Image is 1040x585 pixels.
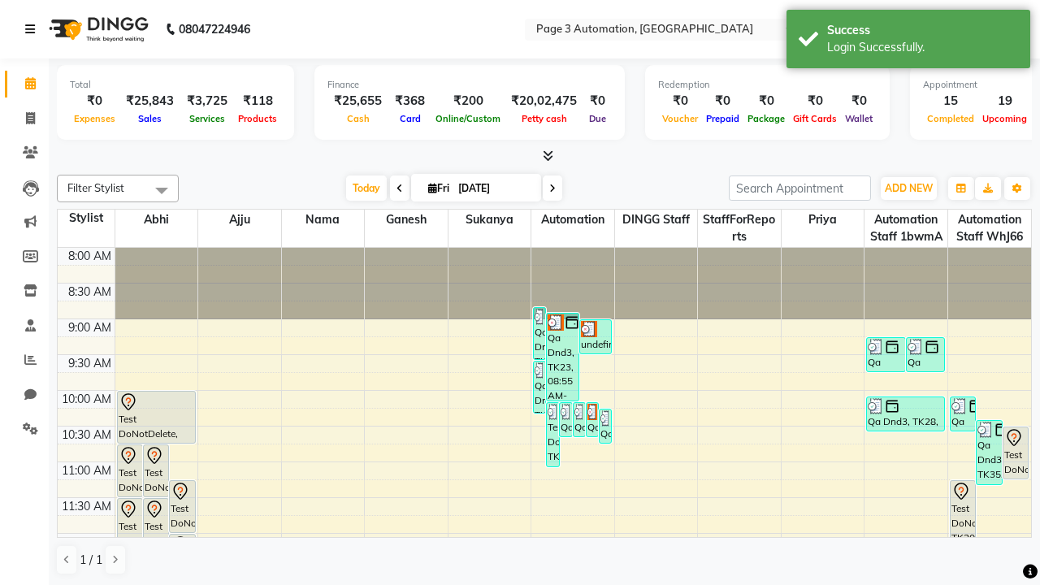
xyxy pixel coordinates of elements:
[702,92,743,110] div: ₹0
[841,92,877,110] div: ₹0
[59,534,115,551] div: 12:00 PM
[789,113,841,124] span: Gift Cards
[615,210,698,230] span: DINGG Staff
[115,210,198,230] span: Abhi
[658,113,702,124] span: Voucher
[743,92,789,110] div: ₹0
[977,421,1002,484] div: Qa Dnd3, TK35, 10:25 AM-11:20 AM, Special Hair Wash- Men
[65,284,115,301] div: 8:30 AM
[170,481,194,532] div: Test DoNotDelete, TK11, 11:15 AM-12:00 PM, Hair Cut-Men
[923,92,978,110] div: 15
[951,397,976,431] div: Qa Dnd3, TK27, 10:05 AM-10:35 AM, Hair cut Below 12 years (Boy)
[885,182,933,194] span: ADD NEW
[547,403,558,466] div: Test DoNotDelete, TK34, 10:10 AM-11:05 AM, Special Hair Wash- Men
[58,462,115,479] div: 11:00 AM
[234,92,281,110] div: ₹118
[327,78,612,92] div: Finance
[782,210,864,230] span: Priya
[118,445,142,496] div: Test DoNotDelete, TK07, 10:45 AM-11:30 AM, Hair Cut-Men
[144,445,168,496] div: Test DoNotDelete, TK14, 10:45 AM-11:30 AM, Hair Cut-Men
[600,409,611,443] div: Qa Dnd3, TK32, 10:15 AM-10:45 AM, Hair cut Below 12 years (Boy)
[431,92,505,110] div: ₹200
[327,92,388,110] div: ₹25,655
[1003,427,1029,479] div: Test DoNotDelete, TK20, 10:30 AM-11:15 AM, Hair Cut-Men
[58,391,115,408] div: 10:00 AM
[881,177,937,200] button: ADD NEW
[65,319,115,336] div: 9:00 AM
[65,248,115,265] div: 8:00 AM
[743,113,789,124] span: Package
[41,6,153,52] img: logo
[58,210,115,227] div: Stylist
[518,113,571,124] span: Petty cash
[365,210,448,230] span: Ganesh
[841,113,877,124] span: Wallet
[67,181,124,194] span: Filter Stylist
[58,498,115,515] div: 11:30 AM
[547,314,578,401] div: Qa Dnd3, TK23, 08:55 AM-10:10 AM, Hair Cut By Expert-Men,Hair Cut-Men
[346,175,387,201] span: Today
[185,113,229,124] span: Services
[560,403,571,436] div: Qa Dnd3, TK30, 10:10 AM-10:40 AM, Hair cut Below 12 years (Boy)
[923,113,978,124] span: Completed
[907,338,945,371] div: Qa Dnd3, TK25, 09:15 AM-09:45 AM, Hair Cut By Expert-Men
[80,552,102,569] span: 1 / 1
[70,92,119,110] div: ₹0
[448,210,531,230] span: Sukanya
[867,397,944,431] div: Qa Dnd3, TK28, 10:05 AM-10:35 AM, Hair cut Below 12 years (Boy)
[282,210,365,230] span: Nama
[827,39,1018,56] div: Login Successfully.
[864,210,947,247] span: Automation Staff 1bwmA
[583,92,612,110] div: ₹0
[534,362,545,413] div: Qa Dnd3, TK26, 09:35 AM-10:20 AM, Hair Cut-Men
[119,92,180,110] div: ₹25,843
[198,210,281,230] span: Ajju
[729,175,871,201] input: Search Appointment
[658,92,702,110] div: ₹0
[179,6,250,52] b: 08047224946
[180,92,234,110] div: ₹3,725
[789,92,841,110] div: ₹0
[580,320,611,353] div: undefined, TK21, 09:00 AM-09:30 AM, Hair cut Below 12 years (Boy)
[234,113,281,124] span: Products
[978,92,1031,110] div: 19
[118,392,195,443] div: Test DoNotDelete, TK15, 10:00 AM-10:45 AM, Hair Cut-Men
[424,182,453,194] span: Fri
[431,113,505,124] span: Online/Custom
[531,210,614,230] span: Automation
[978,113,1031,124] span: Upcoming
[698,210,781,247] span: StaffForReports
[702,113,743,124] span: Prepaid
[827,22,1018,39] div: Success
[70,113,119,124] span: Expenses
[58,427,115,444] div: 10:30 AM
[867,338,905,371] div: Qa Dnd3, TK24, 09:15 AM-09:45 AM, Hair cut Below 12 years (Boy)
[505,92,583,110] div: ₹20,02,475
[70,78,281,92] div: Total
[951,481,976,550] div: Test DoNotDelete, TK20, 11:15 AM-12:15 PM, Hair Cut-Women
[658,78,877,92] div: Redemption
[388,92,431,110] div: ₹368
[585,113,610,124] span: Due
[587,403,598,436] div: Qa Dnd3, TK29, 10:10 AM-10:40 AM, Hair cut Below 12 years (Boy)
[118,499,142,568] div: Test DoNotDelete, TK07, 11:30 AM-12:30 PM, Hair Cut-Women
[574,403,585,436] div: Qa Dnd3, TK31, 10:10 AM-10:40 AM, Hair cut Below 12 years (Boy)
[134,113,166,124] span: Sales
[453,176,535,201] input: 2025-10-03
[144,499,168,550] div: Test DoNotDelete, TK12, 11:30 AM-12:15 PM, Hair Cut-Men
[65,355,115,372] div: 9:30 AM
[343,113,374,124] span: Cash
[948,210,1031,247] span: Automation Staff WhJ66
[396,113,425,124] span: Card
[534,308,545,359] div: Qa Dnd3, TK22, 08:50 AM-09:35 AM, Hair Cut-Men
